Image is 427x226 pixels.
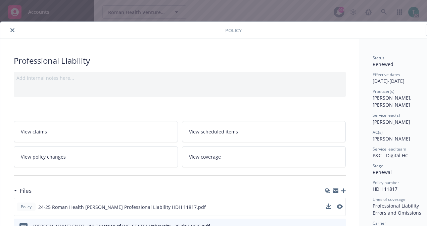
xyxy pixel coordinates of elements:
span: View coverage [189,153,221,160]
span: Policy [19,204,33,210]
span: View policy changes [21,153,66,160]
div: Files [14,186,32,195]
a: View scheduled items [182,121,346,142]
span: View claims [21,128,47,135]
span: Service lead team [373,146,406,152]
button: preview file [337,204,343,209]
span: HDH 11817 [373,186,397,192]
a: View coverage [182,146,346,167]
span: P&C - Digital HC [373,152,408,159]
button: close [8,26,16,34]
span: Renewed [373,61,393,67]
button: download file [326,204,331,211]
a: View claims [14,121,178,142]
span: Renewal [373,169,392,175]
span: AC(s) [373,129,383,135]
span: View scheduled items [189,128,238,135]
span: [PERSON_NAME] [373,135,410,142]
span: [PERSON_NAME] [373,119,410,125]
button: download file [326,204,331,209]
span: Stage [373,163,383,169]
span: Lines of coverage [373,196,406,202]
span: Producer(s) [373,89,394,94]
button: preview file [337,204,343,211]
span: Status [373,55,384,61]
a: View policy changes [14,146,178,167]
h3: Files [20,186,32,195]
span: Policy [225,27,242,34]
div: Professional Liability [14,55,346,66]
span: Service lead(s) [373,112,400,118]
span: Policy number [373,180,399,185]
span: [PERSON_NAME], [PERSON_NAME] [373,95,413,108]
span: Carrier [373,220,386,226]
div: Add internal notes here... [16,74,343,81]
span: Effective dates [373,72,400,77]
span: 24-25 Roman Health [PERSON_NAME] Professional Liability HDH 11817.pdf [38,204,206,211]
